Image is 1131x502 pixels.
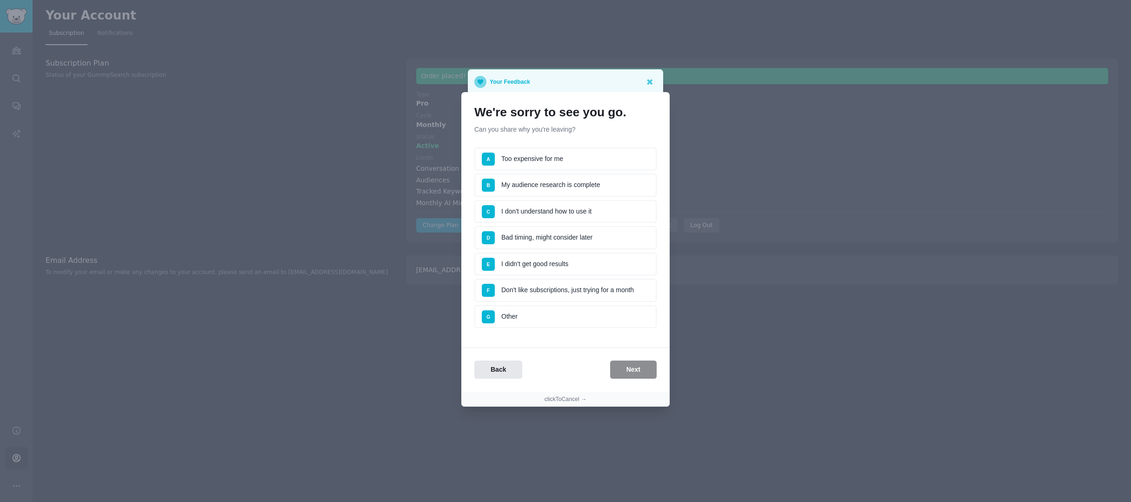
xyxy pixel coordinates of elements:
[474,125,657,134] p: Can you share why you're leaving?
[490,76,530,88] p: Your Feedback
[486,235,490,241] span: D
[486,182,490,188] span: B
[486,261,490,267] span: E
[486,209,490,214] span: C
[487,288,490,293] span: F
[474,361,522,379] button: Back
[474,105,657,120] h1: We're sorry to see you go.
[545,395,587,404] button: clickToCancel →
[486,314,490,320] span: G
[486,156,490,162] span: A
